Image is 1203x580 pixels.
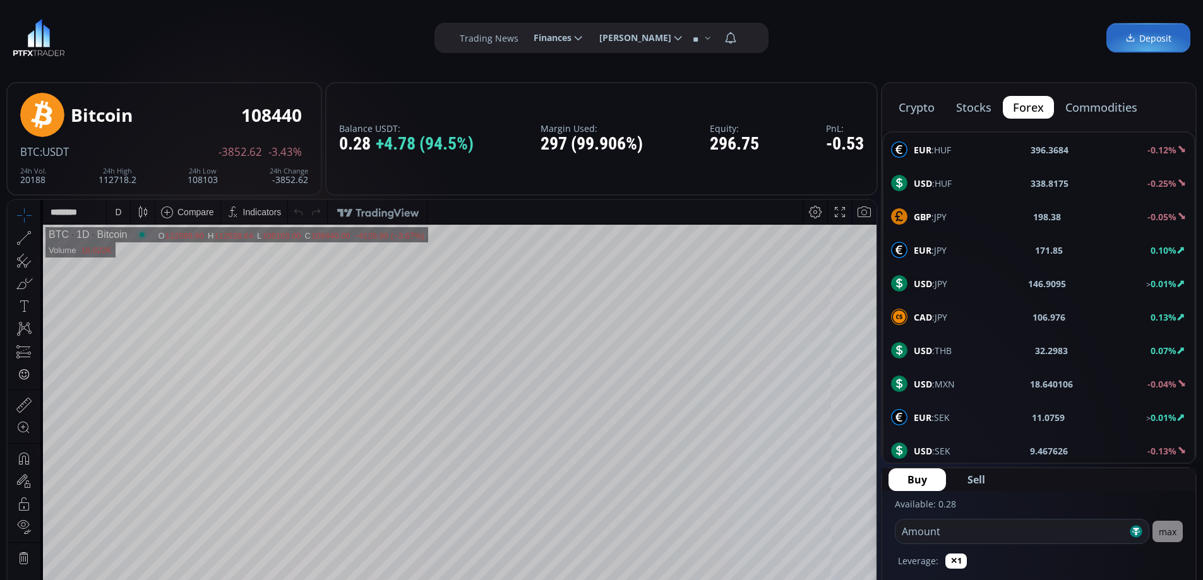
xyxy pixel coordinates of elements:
[73,45,104,55] div: 18.022K
[914,210,947,223] span: :JPY
[1151,244,1176,256] b: 0.10%
[1147,445,1176,457] b: -0.13%
[40,145,69,159] span: :USDT
[541,124,643,133] label: Margin Used:
[270,167,308,184] div: -3852.62
[1035,344,1068,357] b: 32.2983
[81,29,119,40] div: Bitcoin
[914,211,931,223] b: GBP
[820,500,841,524] div: Toggle Log Scale
[339,134,474,154] div: 0.28
[1151,345,1176,357] b: 0.07%
[914,311,932,323] b: CAD
[802,500,820,524] div: Toggle Percentage
[1032,311,1065,324] b: 106.976
[13,19,65,57] img: LOGO
[1147,144,1176,156] b: -0.12%
[254,31,293,40] div: 108103.00
[914,411,931,423] b: EUR
[1147,177,1176,189] b: -0.25%
[895,498,956,510] label: Available: 0.28
[20,167,47,184] div: 20188
[71,105,133,125] div: Bitcoin
[907,472,927,487] span: Buy
[914,244,947,257] span: :JPY
[1125,32,1171,45] span: Deposit
[297,31,304,40] div: C
[99,167,136,184] div: 112718.2
[376,134,474,154] span: +4.78 (94.5%)
[1031,143,1068,157] b: 396.3684
[949,468,1004,491] button: Sell
[1035,244,1063,257] b: 171.85
[460,32,518,45] label: Trading News
[1151,411,1176,423] b: 0.01%
[218,146,262,158] span: -3852.62
[1151,311,1176,323] b: 0.13%
[249,31,254,40] div: L
[826,134,864,154] div: -0.53
[270,167,308,175] div: 24h Change
[1055,96,1147,119] button: commodities
[914,444,950,458] span: :SEK
[914,411,950,424] span: :SEK
[1146,413,1151,423] span: >
[150,31,157,40] div: O
[82,507,94,518] div: 3m
[721,500,790,524] button: 17:08:38 (UTC)
[525,25,572,50] span: Finances
[61,29,81,40] div: 1D
[64,507,73,518] div: 1y
[967,472,985,487] span: Sell
[914,378,932,390] b: USD
[200,31,206,40] div: H
[1028,277,1066,290] b: 146.9095
[914,143,951,157] span: :HUF
[898,554,938,567] label: Leverage:
[170,7,206,17] div: Compare
[1003,96,1054,119] button: forex
[914,177,932,189] b: USD
[241,105,302,125] div: 108440
[824,507,836,518] div: log
[20,145,40,159] span: BTC
[1147,378,1176,390] b: -0.04%
[339,124,474,133] label: Balance USDT:
[541,134,643,154] div: 297 (99.906%)
[914,277,947,290] span: :JPY
[236,7,274,17] div: Indicators
[206,31,245,40] div: 112638.64
[889,96,945,119] button: crypto
[1033,210,1061,223] b: 198.38
[29,471,35,488] div: Hide Drawings Toolbar
[945,553,967,569] button: ✕1
[129,29,140,40] div: Market open
[41,45,68,55] div: Volume
[188,167,218,184] div: 108103
[103,507,115,518] div: 1m
[914,144,931,156] b: EUR
[99,167,136,175] div: 24h High
[1146,279,1151,290] span: >
[725,507,786,518] span: 17:08:38 (UTC)
[914,345,932,357] b: USD
[268,146,302,158] span: -3.43%
[914,177,952,190] span: :HUF
[914,344,952,357] span: :THB
[841,500,866,524] div: Toggle Auto Scale
[1151,278,1176,290] b: 0.01%
[346,31,416,40] div: −4126.90 (−3.67%)
[1031,177,1068,190] b: 338.8175
[1106,23,1190,53] a: Deposit
[41,29,61,40] div: BTC
[590,25,671,50] span: [PERSON_NAME]
[914,244,931,256] b: EUR
[20,167,47,175] div: 24h Vol.
[158,31,196,40] div: 112566.90
[710,134,759,154] div: 296.75
[710,124,759,133] label: Equity:
[188,167,218,175] div: 24h Low
[826,124,864,133] label: PnL:
[914,311,947,324] span: :JPY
